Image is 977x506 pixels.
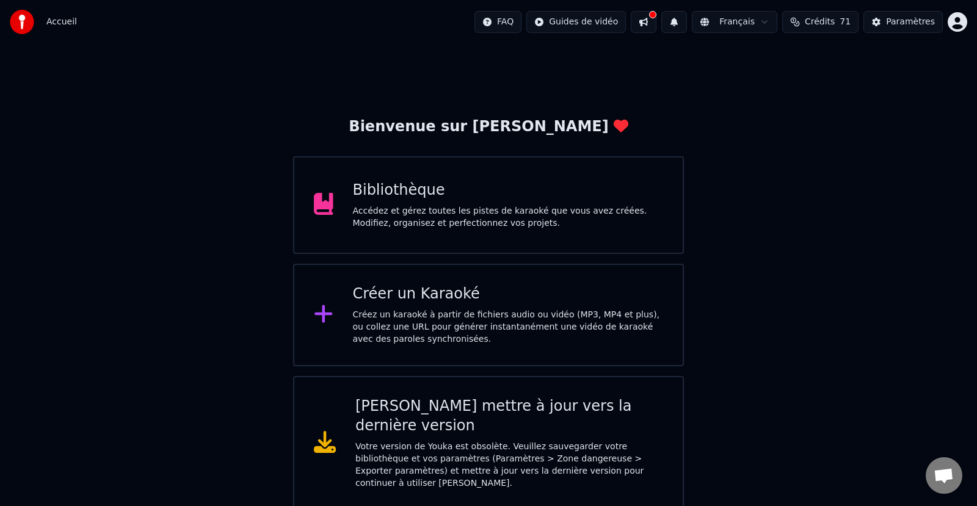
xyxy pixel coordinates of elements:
button: Paramètres [863,11,943,33]
span: Crédits [805,16,835,28]
img: youka [10,10,34,34]
div: Paramètres [886,16,935,28]
div: Créez un karaoké à partir de fichiers audio ou vidéo (MP3, MP4 et plus), ou collez une URL pour g... [353,309,664,345]
span: 71 [840,16,851,28]
div: Ouvrir le chat [926,457,962,494]
button: Crédits71 [782,11,859,33]
div: Bibliothèque [353,181,664,200]
div: Votre version de Youka est obsolète. Veuillez sauvegarder votre bibliothèque et vos paramètres (P... [355,441,663,490]
button: FAQ [474,11,521,33]
span: Accueil [46,16,77,28]
button: Guides de vidéo [526,11,626,33]
div: Accédez et gérez toutes les pistes de karaoké que vous avez créées. Modifiez, organisez et perfec... [353,205,664,230]
div: Bienvenue sur [PERSON_NAME] [349,117,628,137]
nav: breadcrumb [46,16,77,28]
div: Créer un Karaoké [353,284,664,304]
div: [PERSON_NAME] mettre à jour vers la dernière version [355,397,663,436]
